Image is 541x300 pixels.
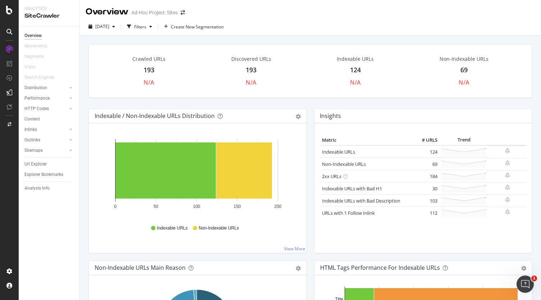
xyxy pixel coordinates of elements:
[24,160,47,168] div: Url Explorer
[246,78,256,87] div: N/A
[24,63,42,71] a: Visits
[24,32,42,40] div: Overview
[231,55,271,63] div: Discovered URLs
[24,185,50,192] div: Analysis Info
[322,149,355,155] a: Indexable URLs
[132,55,165,63] div: Crawled URLs
[24,147,43,154] div: Sitemaps
[24,126,67,133] a: Inlinks
[284,246,305,252] a: View More
[24,42,54,50] a: Movements
[24,105,67,113] a: HTTP Codes
[24,136,67,144] a: Outlinks
[505,172,510,178] div: bell-plus
[233,204,241,209] text: 150
[193,204,200,209] text: 100
[460,65,468,75] div: 69
[337,55,374,63] div: Indexable URLs
[199,225,238,231] span: Non-Indexable URLs
[410,207,439,219] td: 112
[521,266,526,271] div: gear
[24,42,47,50] div: Movements
[24,32,74,40] a: Overview
[410,170,439,182] td: 184
[410,135,439,146] th: # URLS
[505,209,510,215] div: bell-plus
[124,21,155,32] button: Filters
[157,225,187,231] span: Indexable URLs
[24,171,63,178] div: Explorer Bookmarks
[24,105,49,113] div: HTTP Codes
[320,135,410,146] th: Metric
[322,210,375,216] a: URLs with 1 Follow Inlink
[24,160,74,168] a: Url Explorer
[320,264,440,271] div: HTML Tags Performance for Indexable URLs
[322,173,341,179] a: 2xx URLs
[296,114,301,119] div: gear
[410,182,439,195] td: 30
[95,112,215,119] div: Indexable / Non-Indexable URLs Distribution
[24,95,67,102] a: Performance
[410,145,439,158] td: 124
[24,84,47,92] div: Distribution
[505,160,510,166] div: bell-plus
[144,78,154,87] div: N/A
[24,95,50,102] div: Performance
[24,74,62,81] a: Search Engines
[24,147,67,154] a: Sitemaps
[95,264,186,271] div: Non-Indexable URLs Main Reason
[95,135,298,218] svg: A chart.
[24,74,54,81] div: Search Engines
[24,12,74,20] div: SiteCrawler
[320,111,341,121] h4: Insights
[505,185,510,190] div: bell-plus
[86,6,128,18] div: Overview
[24,53,51,60] a: Segments
[410,195,439,207] td: 103
[24,185,74,192] a: Analysis Info
[95,23,109,29] span: 2025 Sep. 12th
[274,204,281,209] text: 200
[181,10,185,15] div: arrow-right-arrow-left
[24,53,44,60] div: Segments
[24,136,40,144] div: Outlinks
[322,197,400,204] a: Indexable URLs with Bad Description
[171,24,224,30] span: Create New Segmentation
[154,204,159,209] text: 50
[505,197,510,203] div: bell-plus
[531,276,537,281] span: 1
[440,55,488,63] div: Non-Indexable URLs
[24,115,74,123] a: Content
[24,63,35,71] div: Visits
[86,21,118,32] button: [DATE]
[350,65,361,75] div: 124
[322,161,366,167] a: Non-Indexable URLs
[439,135,488,146] th: Trend
[246,65,256,75] div: 193
[296,266,301,271] div: gear
[24,115,40,123] div: Content
[410,158,439,170] td: 69
[144,65,154,75] div: 193
[24,6,74,12] div: Analytics
[24,84,67,92] a: Distribution
[114,204,117,209] text: 0
[24,171,74,178] a: Explorer Bookmarks
[161,21,227,32] button: Create New Segmentation
[350,78,361,87] div: N/A
[322,185,382,192] a: Indexable URLs with Bad H1
[459,78,469,87] div: N/A
[517,276,534,293] iframe: Intercom live chat
[131,9,178,16] div: Ad-Hoc Project: Sites
[134,24,146,30] div: Filters
[505,148,510,154] div: bell-plus
[24,126,37,133] div: Inlinks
